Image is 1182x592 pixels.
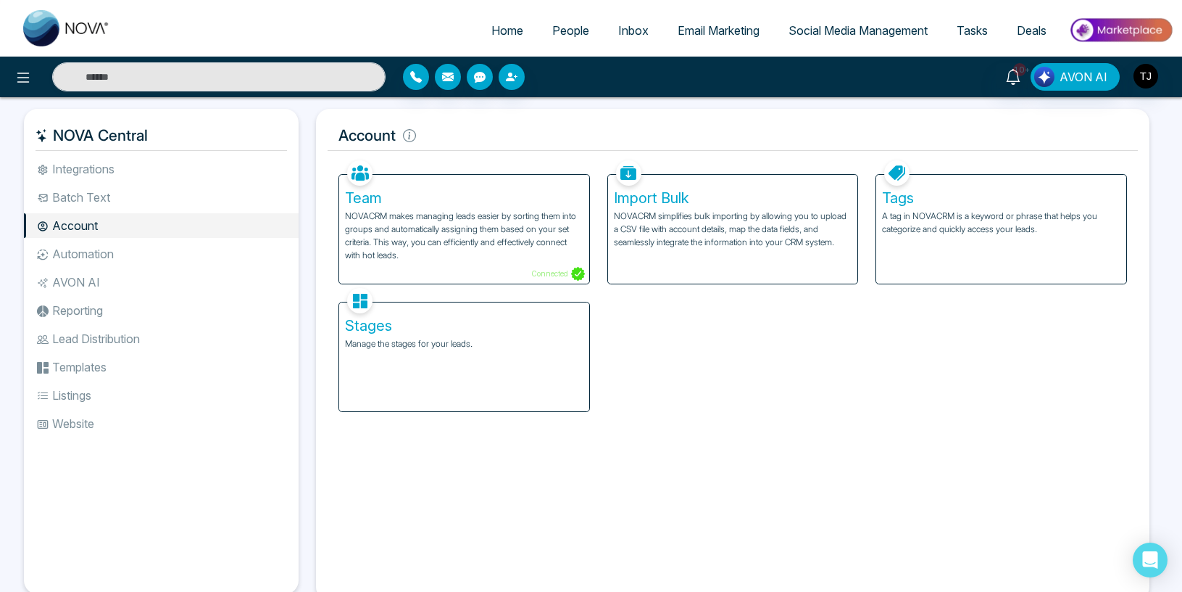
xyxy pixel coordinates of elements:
[884,160,910,186] img: Tags
[618,23,649,38] span: Inbox
[24,270,299,295] li: AVON AI
[774,17,942,44] a: Social Media Management
[531,267,585,281] p: Connected
[1133,543,1168,577] div: Open Intercom Messenger
[477,17,538,44] a: Home
[36,120,287,151] h5: NOVA Central
[1031,63,1120,91] button: AVON AI
[24,326,299,351] li: Lead Distribution
[882,189,1120,207] h5: Tags
[942,17,1002,44] a: Tasks
[347,160,373,186] img: Team
[788,23,928,38] span: Social Media Management
[347,288,373,313] img: Stages
[1133,64,1158,89] img: User Avatar
[538,17,604,44] a: People
[345,337,583,350] p: Manage the stages for your leads.
[604,17,663,44] a: Inbox
[24,157,299,181] li: Integrations
[614,189,852,207] h5: Import Bulk
[678,23,759,38] span: Email Marketing
[1060,68,1107,86] span: AVON AI
[24,213,299,238] li: Account
[1017,23,1046,38] span: Deals
[24,383,299,408] li: Listings
[614,210,852,249] p: NOVACRM simplifies bulk importing by allowing you to upload a CSV file with account details, map ...
[24,298,299,323] li: Reporting
[24,411,299,436] li: Website
[345,189,583,207] h5: Team
[1002,17,1061,44] a: Deals
[345,317,583,334] h5: Stages
[1013,63,1026,76] span: 10+
[23,10,110,46] img: Nova CRM Logo
[616,160,641,186] img: Import Bulk
[1068,14,1173,46] img: Market-place.gif
[957,23,988,38] span: Tasks
[491,23,523,38] span: Home
[1034,67,1054,87] img: Lead Flow
[345,210,583,262] p: NOVACRM makes managing leads easier by sorting them into groups and automatically assigning them ...
[24,355,299,379] li: Templates
[663,17,774,44] a: Email Marketing
[552,23,589,38] span: People
[996,63,1031,89] a: 10+
[328,120,1138,151] h5: Account
[571,267,585,281] img: Connected
[882,210,1120,236] p: A tag in NOVACRM is a keyword or phrase that helps you categorize and quickly access your leads.
[24,242,299,266] li: Automation
[24,185,299,210] li: Batch Text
